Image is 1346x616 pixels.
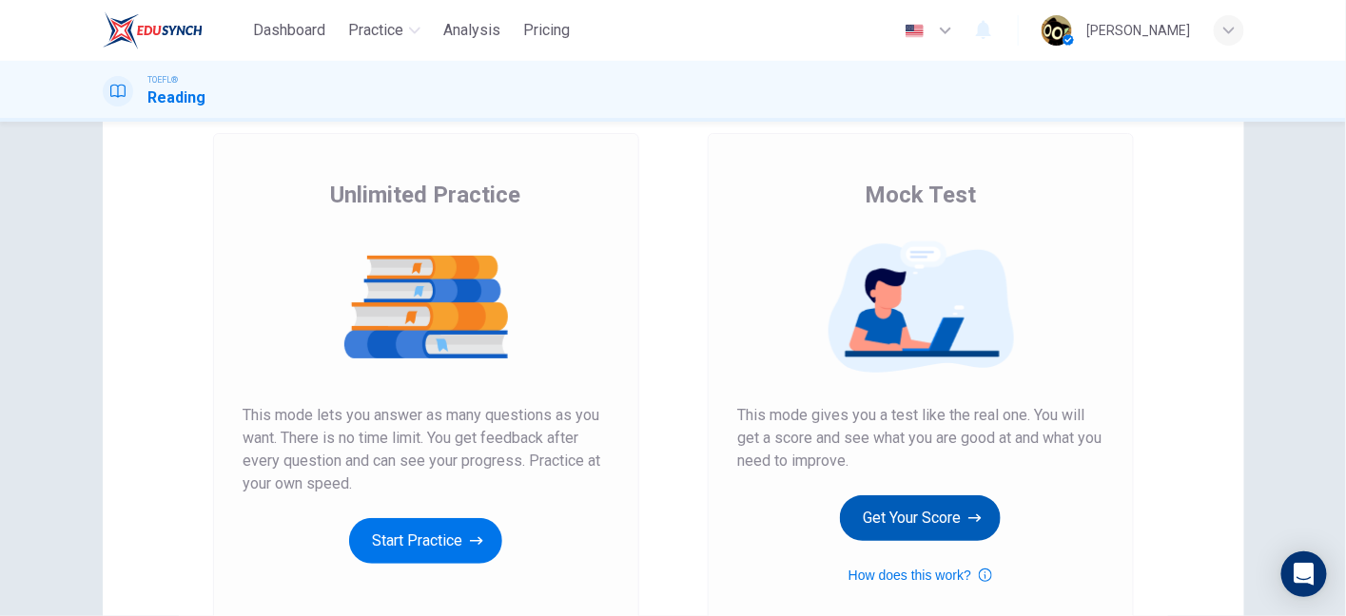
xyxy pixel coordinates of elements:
button: How does this work? [849,564,992,587]
button: Get Your Score [840,495,1001,541]
span: Pricing [523,19,570,42]
span: Practice [348,19,403,42]
img: en [903,24,927,38]
span: Dashboard [253,19,325,42]
button: Practice [341,13,428,48]
span: TOEFL® [148,73,179,87]
button: Start Practice [349,518,502,564]
a: EduSynch logo [103,11,246,49]
span: This mode gives you a test like the real one. You will get a score and see what you are good at a... [738,404,1103,472]
h1: Reading [148,87,206,109]
button: Dashboard [245,13,333,48]
img: Profile picture [1042,15,1072,46]
div: Open Intercom Messenger [1281,551,1327,597]
span: Mock Test [865,180,976,210]
button: Pricing [516,13,577,48]
button: Analysis [436,13,508,48]
div: [PERSON_NAME] [1087,19,1191,42]
span: Unlimited Practice [331,180,521,210]
span: This mode lets you answer as many questions as you want. There is no time limit. You get feedback... [244,404,609,495]
span: Analysis [443,19,500,42]
img: EduSynch logo [103,11,203,49]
